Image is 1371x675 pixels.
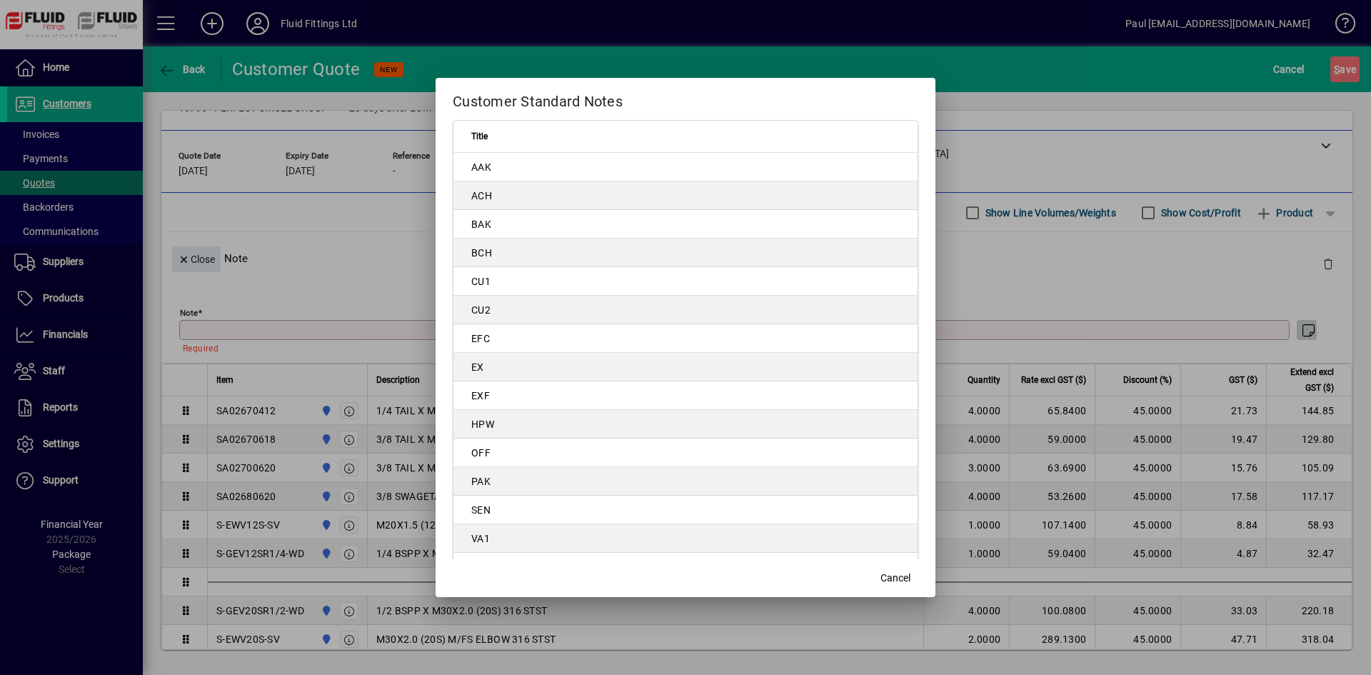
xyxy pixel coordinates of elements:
[453,439,918,467] td: OFF
[471,129,488,144] span: Title
[453,324,918,353] td: EFC
[453,210,918,239] td: BAK
[453,267,918,296] td: CU1
[453,153,918,181] td: AAK
[453,296,918,324] td: CU2
[453,467,918,496] td: PAK
[436,78,935,119] h2: Customer Standard Notes
[453,410,918,439] td: HPW
[453,181,918,210] td: ACH
[453,496,918,524] td: SEN
[880,571,910,586] span: Cancel
[453,239,918,267] td: BCH
[873,566,918,591] button: Cancel
[453,381,918,410] td: EXF
[453,553,918,581] td: VAL
[453,524,918,553] td: VA1
[453,353,918,381] td: EX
